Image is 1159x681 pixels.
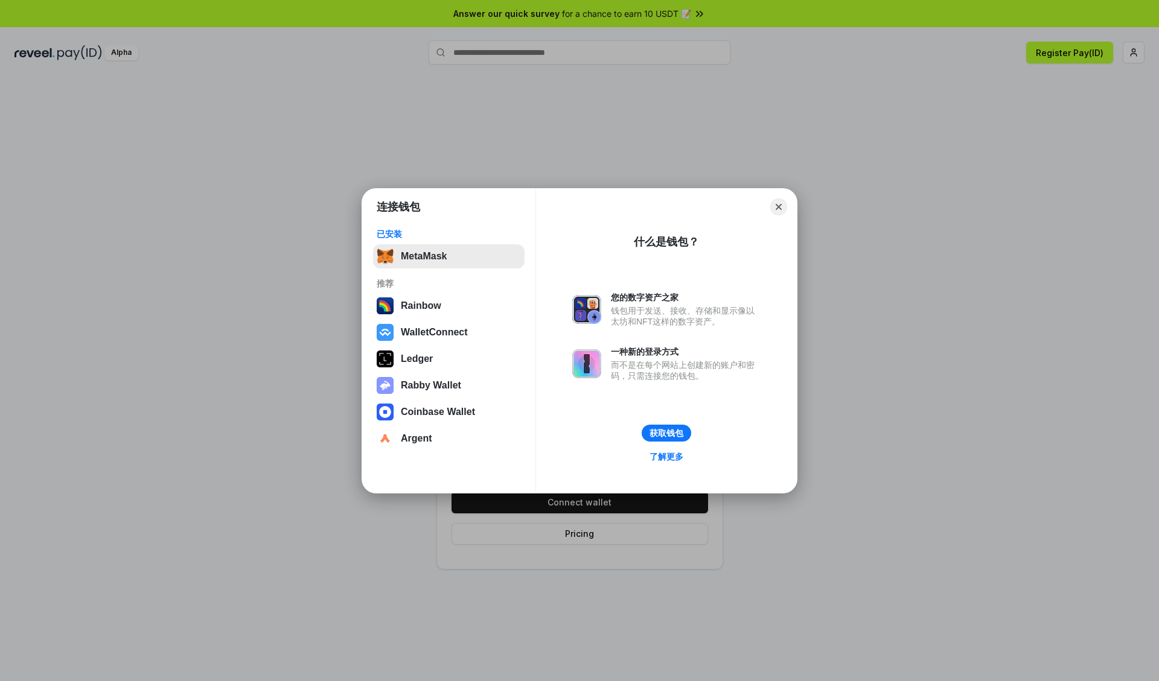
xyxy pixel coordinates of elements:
[401,380,461,391] div: Rabby Wallet
[611,305,761,327] div: 钱包用于发送、接收、存储和显示像以太坊和NFT这样的数字资产。
[611,346,761,357] div: 一种新的登录方式
[401,407,475,417] div: Coinbase Wallet
[373,320,525,344] button: WalletConnect
[377,248,394,265] img: svg+xml,%3Csvg%20fill%3D%22none%22%20height%3D%2233%22%20viewBox%3D%220%200%2035%2033%22%20width%...
[401,353,433,364] div: Ledger
[650,451,683,462] div: 了解更多
[634,235,699,249] div: 什么是钱包？
[650,428,683,439] div: 获取钱包
[611,360,761,381] div: 而不是在每个网站上创建新的账户和密码，只需连接您的钱包。
[401,251,447,262] div: MetaMask
[377,324,394,341] img: svg+xml,%3Csvg%20width%3D%2228%22%20height%3D%2228%22%20viewBox%3D%220%200%2028%2028%22%20fill%3D...
[377,430,394,447] img: svg+xml,%3Csvg%20width%3D%2228%22%20height%3D%2228%22%20viewBox%3D%220%200%2028%2028%22%20fill%3D...
[401,300,441,311] div: Rainbow
[373,347,525,371] button: Ledger
[373,373,525,398] button: Rabby Wallet
[401,433,432,444] div: Argent
[373,244,525,268] button: MetaMask
[377,404,394,420] img: svg+xml,%3Csvg%20width%3D%2228%22%20height%3D%2228%22%20viewBox%3D%220%200%2028%2028%22%20fill%3D...
[377,278,521,289] div: 推荐
[377,377,394,394] img: svg+xml,%3Csvg%20xmlns%3D%22http%3A%2F%2Fwww.w3.org%2F2000%2Fsvg%22%20fill%3D%22none%22%20viewBox...
[770,198,787,215] button: Close
[611,292,761,303] div: 您的数字资产之家
[373,400,525,424] button: Coinbase Wallet
[642,425,691,442] button: 获取钱包
[377,200,420,214] h1: 连接钱包
[373,294,525,318] button: Rainbow
[642,449,691,464] a: 了解更多
[373,426,525,451] button: Argent
[377,297,394,314] img: svg+xml,%3Csvg%20width%3D%22120%22%20height%3D%22120%22%20viewBox%3D%220%200%20120%20120%22%20fil...
[377,350,394,367] img: svg+xml,%3Csvg%20xmlns%3D%22http%3A%2F%2Fwww.w3.org%2F2000%2Fsvg%22%20width%3D%2228%22%20height%3...
[572,349,601,378] img: svg+xml,%3Csvg%20xmlns%3D%22http%3A%2F%2Fwww.w3.org%2F2000%2Fsvg%22%20fill%3D%22none%22%20viewBox...
[572,295,601,324] img: svg+xml,%3Csvg%20xmlns%3D%22http%3A%2F%2Fwww.w3.org%2F2000%2Fsvg%22%20fill%3D%22none%22%20viewBox...
[377,229,521,239] div: 已安装
[401,327,468,338] div: WalletConnect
